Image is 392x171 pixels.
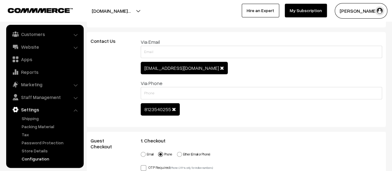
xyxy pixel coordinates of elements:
small: (Phone OTP is only for indian numbers) [170,166,213,169]
a: Store Details [20,147,81,154]
input: Phone [141,87,382,99]
span: Via Phone [141,80,162,86]
span: 1. Checkout [141,137,173,144]
button: [PERSON_NAME] [335,3,387,19]
label: OTP Required [141,164,213,170]
a: Password Protection [20,139,81,146]
span: [EMAIL_ADDRESS][DOMAIN_NAME] [144,65,219,71]
span: Guest Checkout [90,137,119,150]
a: Customers [8,29,81,40]
img: COMMMERCE [8,8,73,13]
span: Contact Us [90,38,123,44]
img: user [375,6,384,16]
label: Email [141,152,153,157]
button: [DOMAIN_NAME]… [70,3,152,19]
a: Staff Management [8,92,81,103]
label: Phone [158,152,172,157]
span: 8123540255 [144,106,171,112]
a: Reports [8,66,81,78]
a: Apps [8,54,81,65]
label: Either (Email or Phone) [177,152,210,157]
a: Website [8,41,81,52]
a: My Subscription [285,4,327,17]
a: Configuration [20,155,81,162]
a: Settings [8,104,81,115]
a: Hire an Expert [242,4,279,17]
a: Tax [20,131,81,138]
span: Via Email [141,39,160,45]
a: Packing Material [20,123,81,130]
a: Shipping [20,115,81,122]
input: Email [141,46,382,58]
a: COMMMERCE [8,6,62,14]
a: Marketing [8,79,81,90]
